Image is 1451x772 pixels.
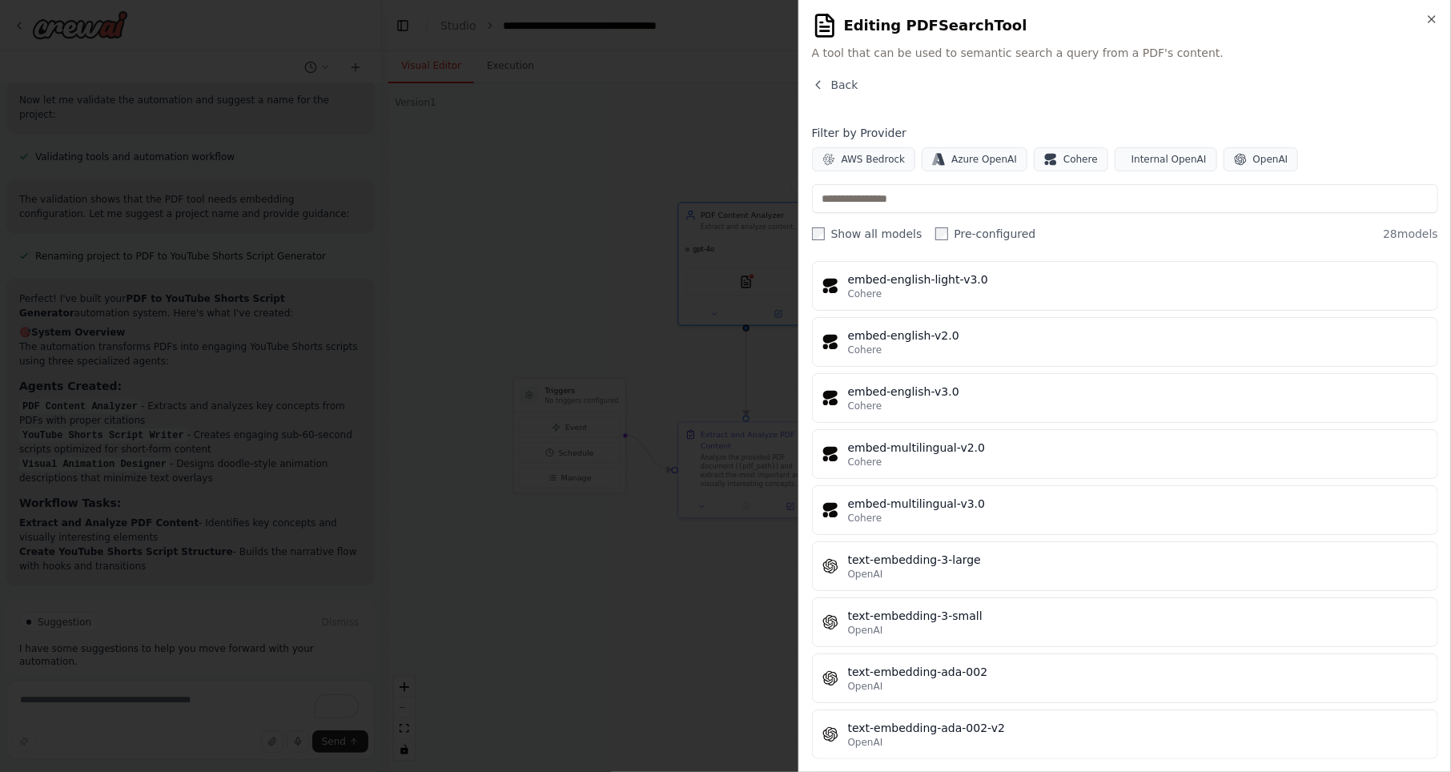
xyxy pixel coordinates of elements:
span: Cohere [848,400,882,412]
span: OpenAI [848,736,883,749]
span: AWS Bedrock [842,153,906,166]
button: embed-multilingual-v2.0Cohere [812,429,1438,479]
button: text-embedding-ada-002-v2OpenAI [812,710,1438,759]
span: OpenAI [848,624,883,637]
span: Cohere [1063,153,1098,166]
input: Show all models [812,227,825,240]
button: Back [812,77,858,93]
input: Pre-configured [935,227,948,240]
span: OpenAI [848,568,883,581]
span: Internal OpenAI [1131,153,1207,166]
h2: Editing PDFSearchTool [812,13,1438,38]
span: OpenAI [848,680,883,693]
button: Azure OpenAI [922,147,1027,171]
div: embed-english-v2.0 [848,328,1428,344]
span: Azure OpenAI [951,153,1017,166]
button: embed-english-v3.0Cohere [812,373,1438,423]
button: text-embedding-ada-002OpenAI [812,653,1438,703]
div: embed-multilingual-v3.0 [848,496,1428,512]
button: embed-english-v2.0Cohere [812,317,1438,367]
span: A tool that can be used to semantic search a query from a PDF's content. [812,45,1438,61]
span: Cohere [848,344,882,356]
button: AWS Bedrock [812,147,916,171]
div: text-embedding-ada-002 [848,664,1428,680]
button: text-embedding-3-smallOpenAI [812,597,1438,647]
span: 28 models [1383,226,1438,242]
button: Internal OpenAI [1115,147,1217,171]
img: PDFSearchTool [812,13,838,38]
div: embed-english-v3.0 [848,384,1428,400]
label: Show all models [812,226,922,242]
span: OpenAI [1253,153,1288,166]
div: embed-english-light-v3.0 [848,271,1428,287]
span: Back [831,77,858,93]
div: text-embedding-ada-002-v2 [848,720,1428,736]
span: Cohere [848,456,882,468]
div: text-embedding-3-small [848,608,1428,624]
div: text-embedding-3-large [848,552,1428,568]
button: OpenAI [1224,147,1299,171]
button: embed-english-light-v3.0Cohere [812,261,1438,311]
button: Cohere [1034,147,1108,171]
div: embed-multilingual-v2.0 [848,440,1428,456]
button: embed-multilingual-v3.0Cohere [812,485,1438,535]
label: Pre-configured [935,226,1036,242]
span: Cohere [848,287,882,300]
button: text-embedding-3-largeOpenAI [812,541,1438,591]
h4: Filter by Provider [812,125,1438,141]
span: Cohere [848,512,882,525]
